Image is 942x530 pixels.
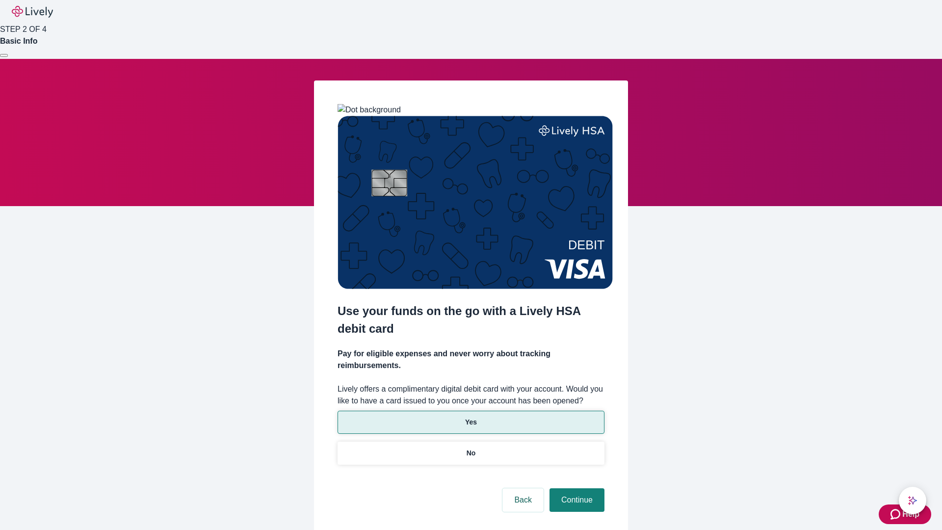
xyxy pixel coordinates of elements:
[502,488,544,512] button: Back
[890,508,902,520] svg: Zendesk support icon
[908,496,917,505] svg: Lively AI Assistant
[899,487,926,514] button: chat
[12,6,53,18] img: Lively
[549,488,604,512] button: Continue
[338,302,604,338] h2: Use your funds on the go with a Lively HSA debit card
[338,411,604,434] button: Yes
[338,348,604,371] h4: Pay for eligible expenses and never worry about tracking reimbursements.
[338,383,604,407] label: Lively offers a complimentary digital debit card with your account. Would you like to have a card...
[879,504,931,524] button: Zendesk support iconHelp
[338,116,613,289] img: Debit card
[338,442,604,465] button: No
[902,508,919,520] span: Help
[338,104,401,116] img: Dot background
[465,417,477,427] p: Yes
[467,448,476,458] p: No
